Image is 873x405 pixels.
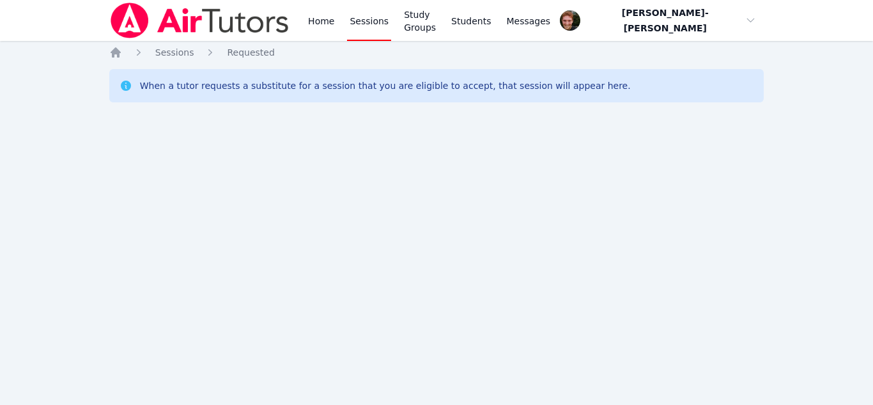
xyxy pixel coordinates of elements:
[227,46,274,59] a: Requested
[155,46,194,59] a: Sessions
[140,79,631,92] div: When a tutor requests a substitute for a session that you are eligible to accept, that session wi...
[109,3,290,38] img: Air Tutors
[507,15,551,28] span: Messages
[227,47,274,58] span: Requested
[109,46,764,59] nav: Breadcrumb
[155,47,194,58] span: Sessions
